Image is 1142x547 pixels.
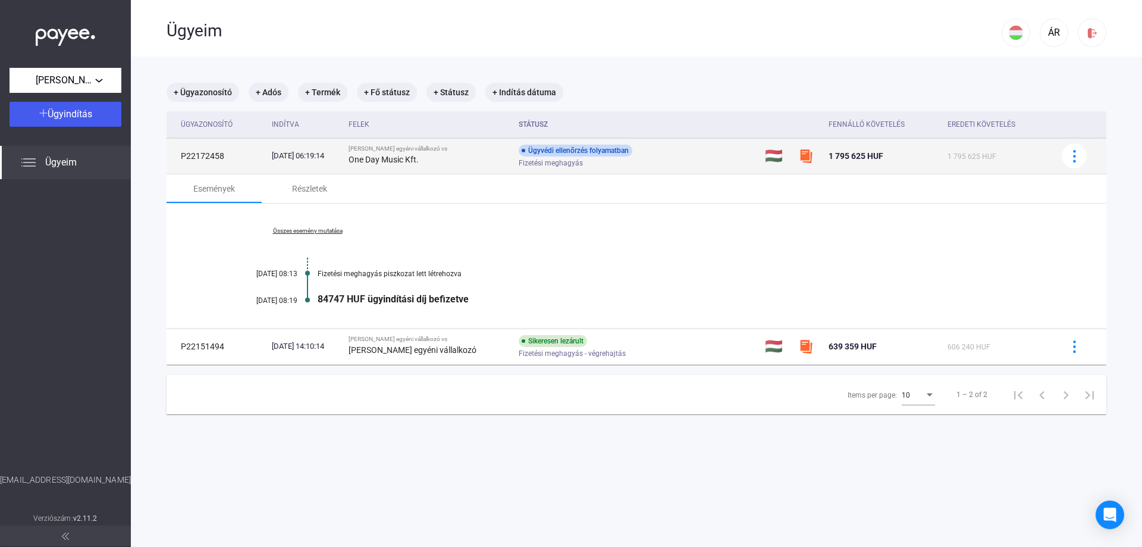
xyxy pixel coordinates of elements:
[1086,27,1099,39] img: logout-red
[36,22,95,46] img: white-payee-white-dot.svg
[10,102,121,127] button: Ügyindítás
[948,117,1015,132] div: Eredeti követelés
[829,117,905,132] div: Fennálló követelés
[948,343,990,351] span: 606 240 HUF
[519,156,583,170] span: Fizetési meghagyás
[272,150,339,162] div: [DATE] 06:19:14
[519,346,626,361] span: Fizetési meghagyás - végrehajtás
[181,117,262,132] div: Ügyazonosító
[272,340,339,352] div: [DATE] 14:10:14
[167,21,1002,41] div: Ügyeim
[226,270,297,278] div: [DATE] 08:13
[249,83,288,102] mat-chip: + Adós
[48,108,92,120] span: Ügyindítás
[167,329,267,364] td: P22151494
[848,388,897,402] div: Items per page:
[1044,26,1064,40] div: ÁR
[519,145,632,157] div: Ügyvédi ellenőrzés folyamatban
[193,182,235,196] div: Események
[948,117,1047,132] div: Eredeti követelés
[760,329,794,364] td: 🇭🇺
[760,138,794,174] td: 🇭🇺
[167,138,267,174] td: P22172458
[514,111,760,138] th: Státusz
[318,270,1047,278] div: Fizetési meghagyás piszkozat lett létrehozva
[799,339,813,354] img: szamlazzhu-mini
[292,182,327,196] div: Részletek
[1068,340,1081,353] img: more-blue
[21,155,36,170] img: list.svg
[226,296,297,305] div: [DATE] 08:19
[1068,150,1081,162] img: more-blue
[1078,383,1102,407] button: Last page
[1006,383,1030,407] button: First page
[36,73,95,87] span: [PERSON_NAME] egyéni vállalkozó
[226,227,389,235] a: Összes esemény mutatása
[1040,18,1068,47] button: ÁR
[948,152,996,161] span: 1 795 625 HUF
[902,391,910,399] span: 10
[1096,501,1124,529] div: Open Intercom Messenger
[272,117,299,132] div: Indítva
[357,83,417,102] mat-chip: + Fő státusz
[10,68,121,93] button: [PERSON_NAME] egyéni vállalkozó
[45,155,77,170] span: Ügyeim
[799,149,813,163] img: szamlazzhu-mini
[485,83,563,102] mat-chip: + Indítás dátuma
[349,336,509,343] div: [PERSON_NAME] egyéni vállalkozó vs
[349,117,369,132] div: Felek
[829,342,877,351] span: 639 359 HUF
[349,345,476,355] strong: [PERSON_NAME] egyéni vállalkozó
[1078,18,1106,47] button: logout-red
[1002,18,1030,47] button: HU
[73,514,98,523] strong: v2.11.2
[167,83,239,102] mat-chip: + Ügyazonosító
[902,387,935,402] mat-select: Items per page:
[39,109,48,117] img: plus-white.svg
[956,387,987,402] div: 1 – 2 of 2
[62,533,69,540] img: arrow-double-left-grey.svg
[1009,26,1023,40] img: HU
[1062,334,1087,359] button: more-blue
[426,83,476,102] mat-chip: + Státusz
[1062,143,1087,168] button: more-blue
[349,145,509,152] div: [PERSON_NAME] egyéni vállalkozó vs
[349,155,419,164] strong: One Day Music Kft.
[519,335,587,347] div: Sikeresen lezárult
[349,117,509,132] div: Felek
[181,117,233,132] div: Ügyazonosító
[1054,383,1078,407] button: Next page
[829,117,938,132] div: Fennálló követelés
[298,83,347,102] mat-chip: + Termék
[272,117,339,132] div: Indítva
[829,151,883,161] span: 1 795 625 HUF
[318,293,1047,305] div: 84747 HUF ügyindítási díj befizetve
[1030,383,1054,407] button: Previous page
